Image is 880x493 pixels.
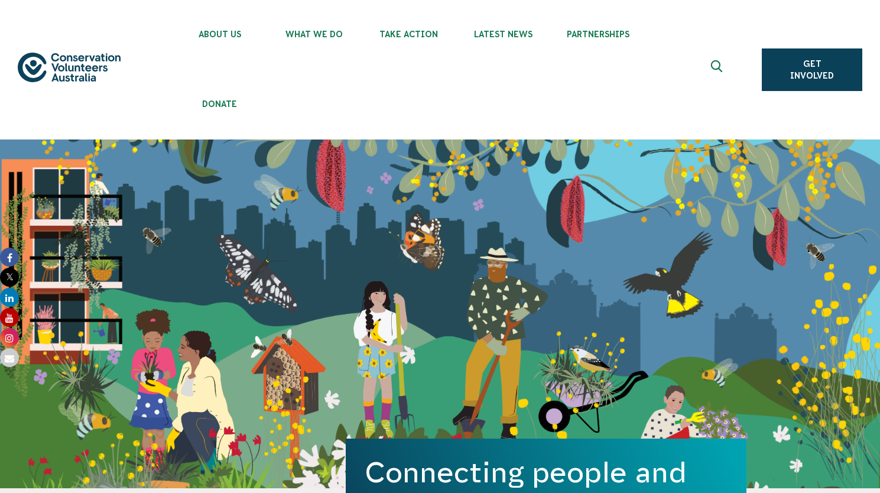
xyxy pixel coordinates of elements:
[173,99,267,109] span: Donate
[173,30,267,39] span: About Us
[704,56,732,84] button: Expand search box Close search box
[267,30,362,39] span: What We Do
[18,53,121,83] img: logo.svg
[551,30,645,39] span: Partnerships
[711,60,726,79] span: Expand search box
[456,30,551,39] span: Latest News
[362,30,456,39] span: Take Action
[762,48,862,91] a: Get Involved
